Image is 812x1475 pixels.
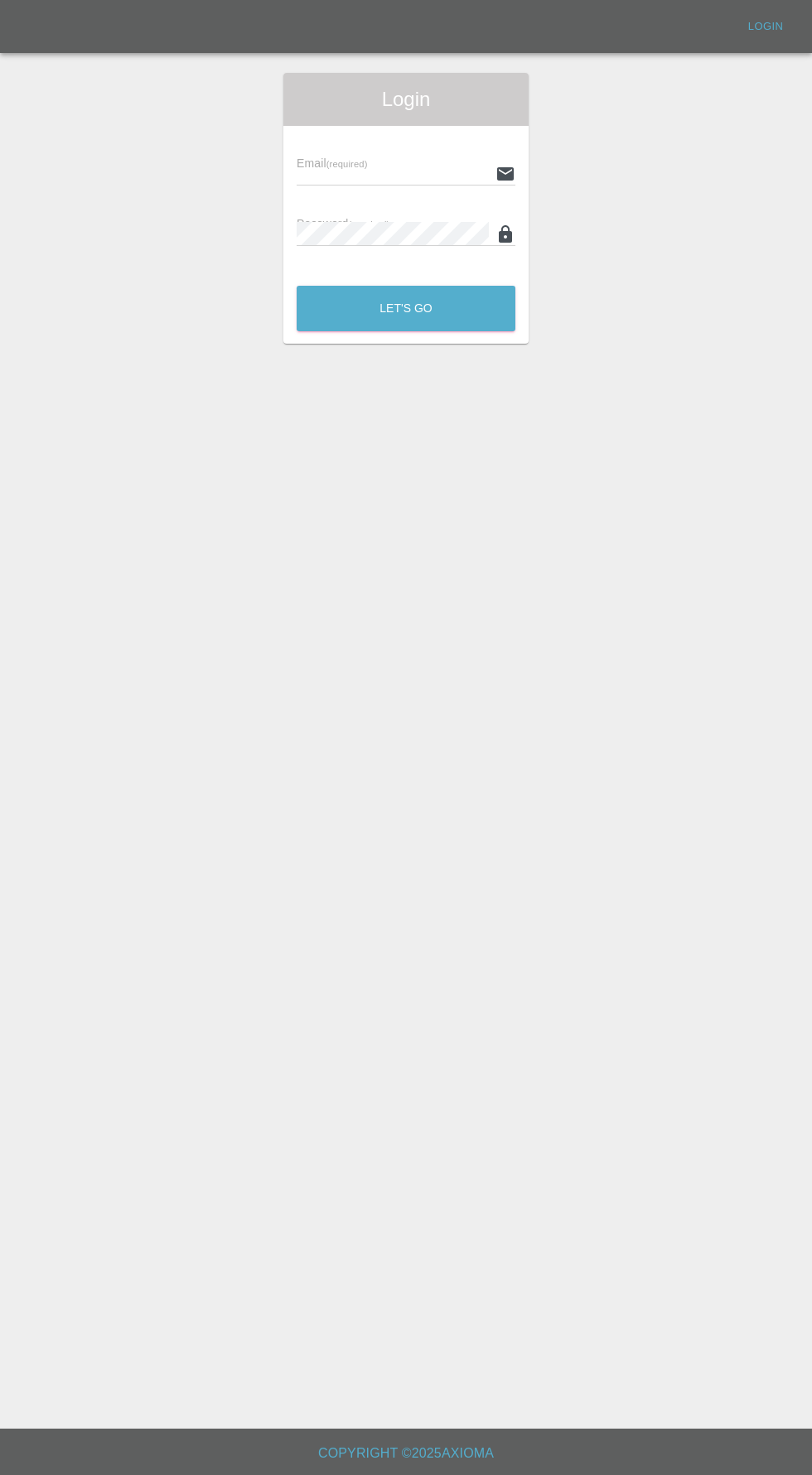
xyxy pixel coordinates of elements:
span: Login [297,86,515,113]
span: Password [297,217,389,230]
button: Let's Go [297,286,515,331]
a: Login [739,14,792,40]
small: (required) [349,219,390,229]
span: Email [297,157,367,170]
h6: Copyright © 2025 Axioma [13,1442,799,1465]
small: (required) [326,159,368,169]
